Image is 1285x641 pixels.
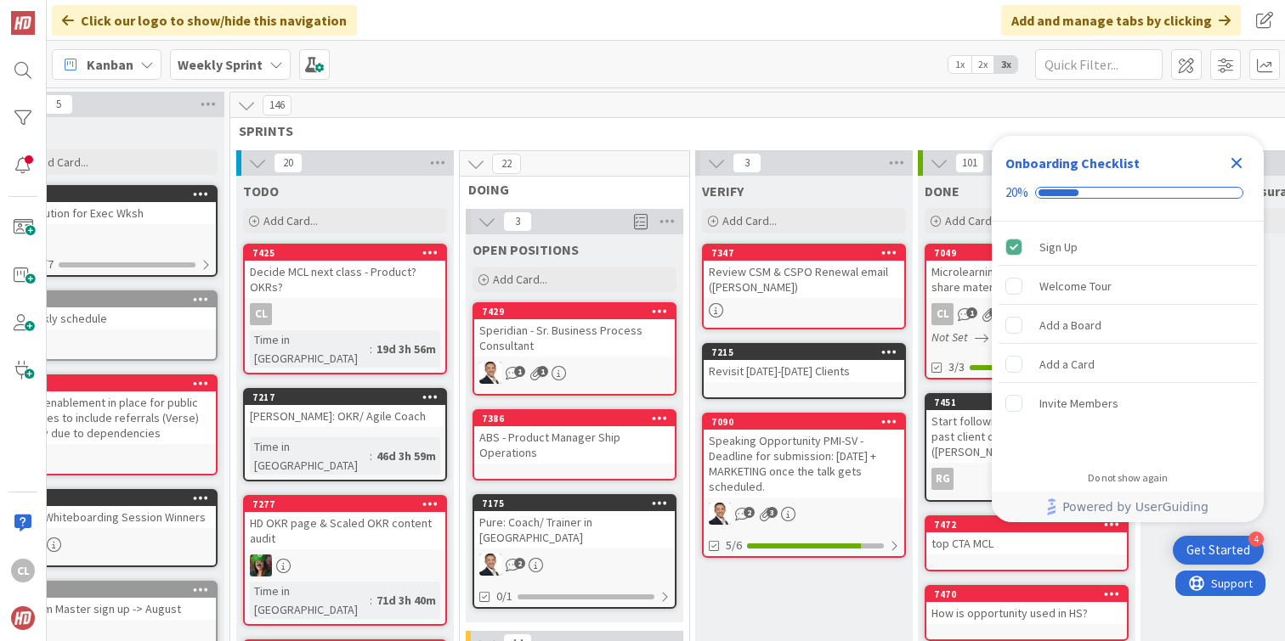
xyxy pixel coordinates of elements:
[989,307,1000,318] span: 1
[178,56,263,73] b: Weekly Sprint
[15,376,216,444] div: 5525Text enablement in place for public classes to include referrals (Verse) Delay due to depende...
[934,588,1127,600] div: 7470
[1000,492,1255,522] a: Powered by UserGuiding
[245,245,445,261] div: 7425
[925,393,1129,502] a: 7451Start following up on [PERSON_NAME] past client outreach ([PERSON_NAME])RG
[15,491,216,528] div: 6332Pick Whiteboarding Session Winners
[15,391,216,444] div: Text enablement in place for public classes to include referrals (Verse) Delay due to dependencies
[931,329,968,345] i: Not Set
[514,558,525,569] span: 2
[931,468,954,490] div: RG
[709,503,731,525] img: SL
[370,591,372,610] span: :
[14,290,218,361] a: 5982Weekly schedule
[926,587,1127,624] div: 7470How is opportunity used in HS?
[474,304,675,319] div: 7429
[999,346,1257,383] div: Add a Card is incomplete.
[11,11,35,35] img: Visit kanbanzone.com
[250,330,370,368] div: Time in [GEOGRAPHIC_DATA]
[468,181,668,198] span: DOING
[474,496,675,511] div: 7175
[252,247,445,259] div: 7425
[1173,536,1264,565] div: Open Get Started checklist, remaining modules: 4
[945,213,999,228] span: Add Card...
[966,307,977,318] span: 1
[250,303,272,325] div: CL
[479,362,501,384] img: SL
[999,267,1257,305] div: Welcome Tour is incomplete.
[11,559,35,582] div: CL
[474,426,675,464] div: ABS - Product Manager Ship Operations
[711,416,904,428] div: 7090
[925,585,1129,641] a: 7470How is opportunity used in HS?
[370,340,372,358] span: :
[704,503,904,525] div: SL
[1248,531,1264,547] div: 4
[474,362,675,384] div: SL
[925,183,960,200] span: DONE
[245,261,445,298] div: Decide MCL next class - Product? OKRs?
[926,468,1127,490] div: RG
[702,413,906,558] a: 7090Speaking Opportunity PMI-SV - Deadline for submission: [DATE] + MARKETING once the talk gets ...
[925,244,1129,380] a: 7049Microlearning marketing DUE [DATE] share materials with [PERSON_NAME]CLNot Set[DATE]3/3
[15,202,216,224] div: Execution for Exec Wksh
[934,519,1127,531] div: 7472
[702,343,906,399] a: 7215Revisit [DATE]-[DATE] Clients
[263,213,318,228] span: Add Card...
[934,247,1127,259] div: 7049
[926,395,1127,410] div: 7451
[926,395,1127,463] div: 7451Start following up on [PERSON_NAME] past client outreach ([PERSON_NAME])
[925,515,1129,571] a: 7472top CTA MCL
[992,222,1264,460] div: Checklist items
[245,405,445,427] div: [PERSON_NAME]: OKR/ Agile Coach
[15,491,216,506] div: 6332
[245,245,445,298] div: 7425Decide MCL next class - Product? OKRs?
[722,213,777,228] span: Add Card...
[482,498,675,509] div: 7175
[726,537,742,554] span: 5/6
[1039,276,1112,296] div: Welcome Tour
[15,582,216,598] div: 919
[23,492,216,504] div: 6332
[992,492,1264,522] div: Footer
[15,292,216,307] div: 5982
[926,245,1127,298] div: 7049Microlearning marketing DUE [DATE] share materials with [PERSON_NAME]
[474,411,675,464] div: 7386ABS - Product Manager Ship Operations
[926,602,1127,624] div: How is opportunity used in HS?
[704,245,904,261] div: 7347
[1039,315,1101,335] div: Add a Board
[252,391,445,403] div: 7217
[999,228,1257,266] div: Sign Up is complete.
[931,303,954,325] div: CL
[474,304,675,357] div: 7429Speridian - Sr. Business Process Consultant
[474,511,675,548] div: Pure: Coach/ Trainer in [GEOGRAPHIC_DATA]
[15,187,216,202] div: 6661
[473,494,676,609] a: 7175Pure: Coach/ Trainer in [GEOGRAPHIC_DATA]SL0/1
[11,606,35,630] img: avatar
[704,245,904,298] div: 7347Review CSM & CSPO Renewal email ([PERSON_NAME])
[926,517,1127,554] div: 7472top CTA MCL
[15,376,216,391] div: 5525
[926,410,1127,463] div: Start following up on [PERSON_NAME] past client outreach ([PERSON_NAME])
[473,302,676,396] a: 7429Speridian - Sr. Business Process ConsultantSL
[34,155,88,170] span: Add Card...
[479,554,501,576] img: SL
[245,390,445,427] div: 7217[PERSON_NAME]: OKR/ Agile Coach
[243,388,447,481] a: 7217[PERSON_NAME]: OKR/ Agile CoachTime in [GEOGRAPHIC_DATA]:46d 3h 59m
[15,506,216,528] div: Pick Whiteboarding Session Winners
[243,495,447,626] a: 7277HD OKR page & Scaled OKR content auditSLTime in [GEOGRAPHIC_DATA]:71d 3h 40m
[87,54,133,75] span: Kanban
[999,306,1257,344] div: Add a Board is incomplete.
[704,261,904,298] div: Review CSM & CSPO Renewal email ([PERSON_NAME])
[473,409,676,481] a: 7386ABS - Product Manager Ship Operations
[926,261,1127,298] div: Microlearning marketing DUE [DATE] share materials with [PERSON_NAME]
[711,346,904,358] div: 7215
[36,3,77,23] span: Support
[971,56,994,73] span: 2x
[14,374,218,475] a: 5525Text enablement in place for public classes to include referrals (Verse) Delay due to depende...
[496,588,512,605] span: 0/1
[704,414,904,498] div: 7090Speaking Opportunity PMI-SV - Deadline for submission: [DATE] + MARKETING once the talk gets ...
[704,430,904,498] div: Speaking Opportunity PMI-SV - Deadline for submission: [DATE] + MARKETING once the talk gets sche...
[493,272,547,287] span: Add Card...
[14,489,218,567] a: 6332Pick Whiteboarding Session Winners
